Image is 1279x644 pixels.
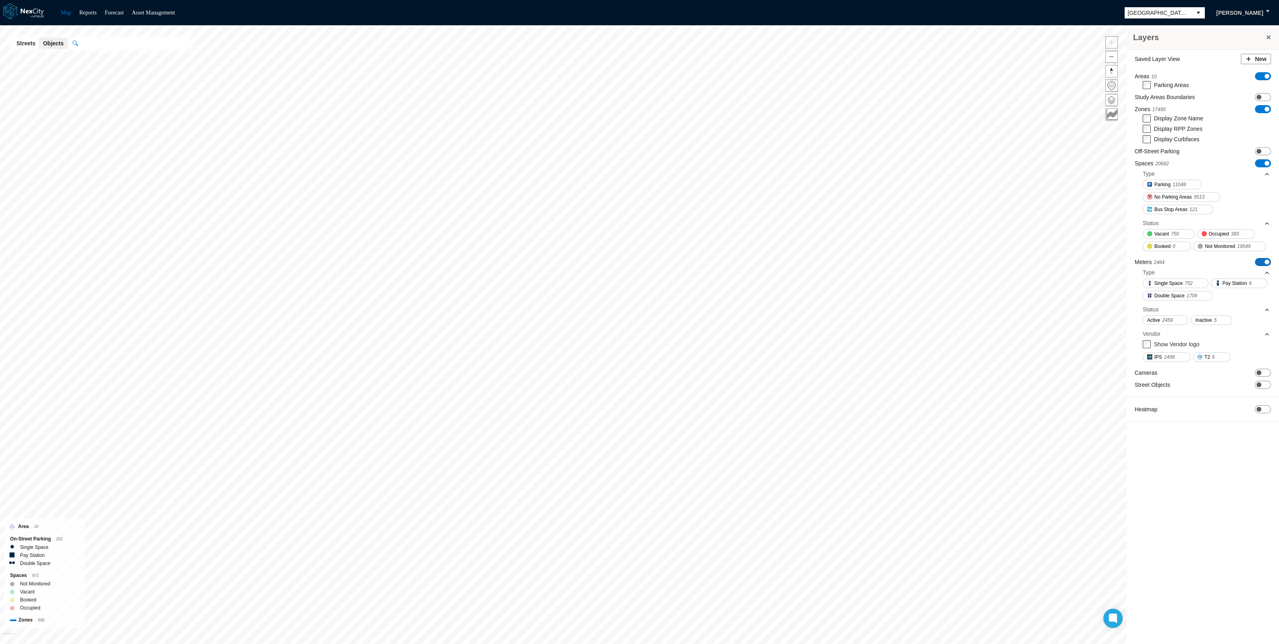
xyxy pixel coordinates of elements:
[1135,147,1180,155] label: Off-Street Parking
[39,38,67,49] button: Objects
[1105,51,1118,63] button: Zoom out
[1154,82,1189,88] label: Parking Areas
[1135,258,1165,266] label: Meters
[1143,328,1270,340] div: Vendor
[1214,316,1217,324] span: 5
[1143,217,1270,229] div: Status
[1143,305,1159,313] div: Status
[1154,242,1171,250] span: Booked
[1154,230,1169,238] span: Vacant
[1154,292,1184,300] span: Double Space
[1193,352,1230,362] button: T26
[1212,353,1215,361] span: 6
[1128,9,1189,17] span: [GEOGRAPHIC_DATA][PERSON_NAME]
[1222,279,1247,287] span: Pay Station
[1173,181,1186,189] span: 11048
[1154,181,1171,189] span: Parking
[56,537,63,541] span: 291
[20,580,50,588] label: Not Monitored
[1211,278,1267,288] button: Pay Station6
[1154,279,1183,287] span: Single Space
[1135,369,1158,377] label: Cameras
[1185,279,1193,287] span: 752
[1193,242,1266,251] button: Not Monitored19549
[1143,168,1270,180] div: Type
[1152,107,1166,112] span: 17490
[1143,242,1191,251] button: Booked0
[20,604,40,612] label: Occupied
[1135,93,1195,101] label: Study Areas Boundaries
[1255,55,1267,63] span: New
[1190,205,1198,213] span: 121
[1143,291,1213,301] button: Double Space1706
[10,522,79,531] div: Area
[1231,230,1239,238] span: 383
[61,10,71,16] a: Map
[1154,136,1200,142] label: Display Curbfaces
[1197,229,1255,239] button: Occupied383
[1143,180,1202,189] button: Parking11048
[1105,65,1118,77] button: Reset bearing to north
[20,596,36,604] label: Booked
[10,571,79,580] div: Spaces
[1205,242,1235,250] span: Not Monitored
[1143,330,1160,338] div: Vendor
[1135,405,1158,413] label: Heatmap
[1143,229,1195,239] button: Vacant750
[1154,193,1192,201] span: No Parking Areas
[20,543,49,551] label: Single Space
[1105,79,1118,92] button: Home
[1143,219,1159,227] div: Status
[1135,72,1157,81] label: Areas
[1143,352,1190,362] button: IPS2458
[1143,266,1270,278] div: Type
[1164,353,1175,361] span: 2458
[79,10,97,16] a: Reports
[132,10,175,16] a: Asset Management
[1154,341,1200,347] label: Show Vendor logo
[1105,94,1118,106] button: Layers management
[1143,192,1220,202] button: No Parking Areas9513
[4,632,13,642] a: Mapbox homepage
[32,573,39,578] span: 971
[1147,316,1160,324] span: Active
[20,559,50,567] label: Double Space
[1194,193,1204,201] span: 9513
[1154,205,1188,213] span: Bus Stop Areas
[105,10,123,16] a: Forecast
[20,551,45,559] label: Pay Station
[1154,126,1202,132] label: Display RPP Zones
[1237,242,1251,250] span: 19549
[1105,108,1118,121] button: Key metrics
[1143,170,1155,178] div: Type
[1135,55,1180,63] label: Saved Layer View
[1173,242,1176,250] span: 0
[1186,292,1197,300] span: 1706
[1195,316,1212,324] span: Inactive
[34,524,38,529] span: 10
[1208,6,1272,20] button: [PERSON_NAME]
[1171,230,1179,238] span: 750
[1241,54,1271,64] button: New
[1143,205,1213,214] button: Bus Stop Areas121
[1143,268,1155,276] div: Type
[1135,159,1169,168] label: Spaces
[1192,7,1205,18] button: select
[1154,260,1165,265] span: 2464
[1191,315,1232,325] button: Inactive5
[1105,36,1118,49] button: Zoom in
[43,39,63,47] span: Objects
[1249,279,1252,287] span: 6
[1154,353,1162,361] span: IPS
[1135,381,1170,389] label: Street Objects
[1204,353,1210,361] span: T2
[10,616,79,624] div: Zones
[20,588,34,596] label: Vacant
[1156,161,1169,167] span: 20682
[1209,230,1229,238] span: Occupied
[1135,105,1166,114] label: Zones
[10,535,79,543] div: On-Street Parking
[1133,32,1265,43] h3: Layers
